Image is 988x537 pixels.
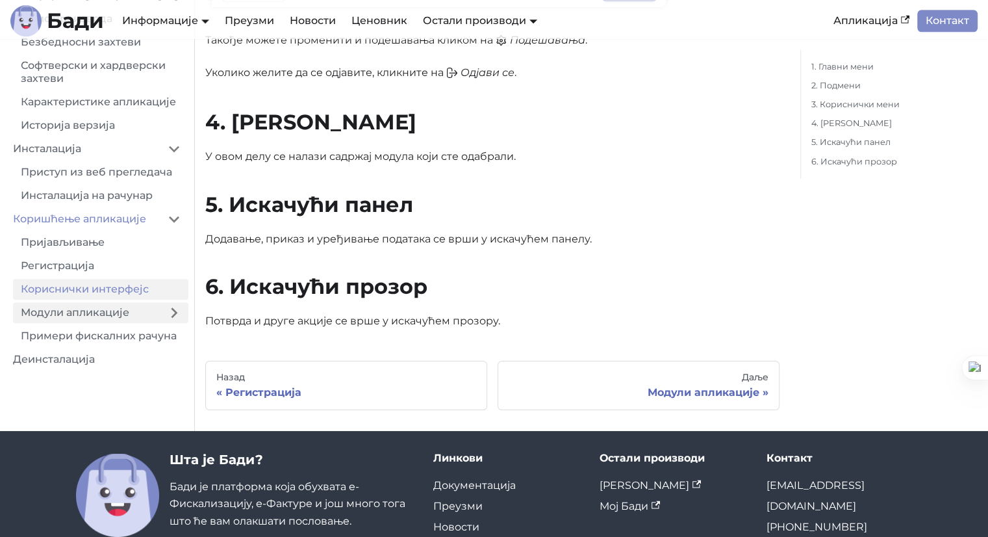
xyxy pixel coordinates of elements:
[13,92,188,112] a: Карактеристике апликације
[47,10,104,31] b: Бади
[160,138,188,159] button: Collapse sidebar category 'Инсталација'
[600,452,746,465] div: Остали производи
[811,116,972,130] a: 4. [PERSON_NAME]
[433,479,516,491] a: Документација
[205,109,779,135] h2: 4. [PERSON_NAME]
[766,452,913,465] div: Контакт
[205,361,779,410] nav: странице докумената
[13,32,188,53] a: Безбедносни захтеви
[766,479,865,512] a: [EMAIL_ADDRESS][DOMAIN_NAME]
[205,361,487,410] a: НазадРегистрација
[216,372,476,384] div: Назад
[423,14,537,27] a: Остали производи
[766,521,867,533] a: [PHONE_NUMBER]
[205,231,779,248] p: Додавање, приказ и уређивање података се врши у искачућем панелу.
[122,14,209,27] a: Информације
[282,10,344,32] a: Новости
[433,500,483,512] a: Преузми
[13,115,188,136] a: Историја верзија
[811,155,972,168] a: 6. Искачући прозор
[811,135,972,149] a: 5. Искачући панел
[433,452,579,465] div: Линкови
[600,500,660,512] a: Мој Бади
[205,32,779,51] p: Такође можете променити и подешавања кликом на .
[76,454,159,537] img: Бади
[344,10,415,32] a: Ценовник
[811,98,972,111] a: 3. Кориснички мени
[5,138,160,159] a: Инсталација
[811,60,972,73] a: 1. Главни мени
[811,79,972,92] a: 2. Подмени
[13,279,188,300] a: Кориснички интерфејс
[5,349,188,370] a: Деинсталација
[205,64,779,83] p: Уколико желите да се одјавите, кликните на .
[205,148,779,165] p: У овом делу се налази садржај модула који сте одабрали.
[10,5,104,36] a: ЛогоБади
[10,5,42,36] img: Лого
[13,302,160,323] a: Модули апликације
[5,209,160,229] a: Коришћење апликације
[13,162,188,183] a: Приступ из веб прегледача
[600,479,701,491] a: [PERSON_NAME]
[826,10,917,32] a: Апликација
[205,274,779,300] h2: 6. Искачући прозор
[498,361,779,410] a: ДаљеМодули апликације
[205,192,779,218] h2: 5. Искачући панел
[493,34,585,46] em: Подешавања
[433,521,479,533] a: Новости
[444,66,514,79] em: Одјави се
[205,313,779,330] p: Потврда и друге акције се врше у искачућем прозору.
[917,10,978,32] a: Контакт
[509,386,768,399] div: Модули апликације
[160,302,188,323] button: Expand sidebar category 'Модули апликације'
[13,232,188,253] a: Пријављивање
[13,326,188,347] a: Примери фискалних рачуна
[217,10,282,32] a: Преузми
[509,372,768,384] div: Даље
[13,255,188,276] a: Регистрација
[170,452,412,537] div: Бади је платформа која обухвата е-Фискализацију, е-Фактуре и још много тога што ће вам олакшати п...
[170,452,412,468] h3: Шта је Бади?
[13,55,188,89] a: Софтверски и хардверски захтеви
[13,185,188,206] a: Инсталација на рачунар
[160,209,188,229] button: Collapse sidebar category 'Коришћење апликације'
[216,386,476,399] div: Регистрација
